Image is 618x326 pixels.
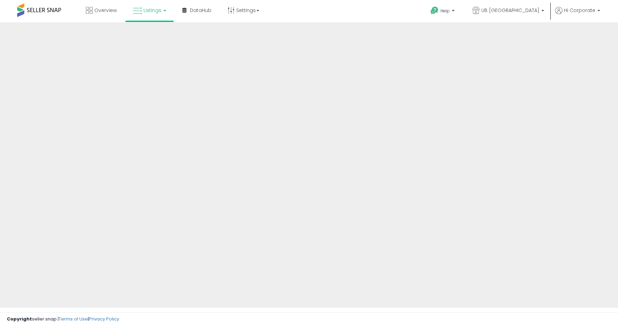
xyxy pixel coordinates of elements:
i: Get Help [430,6,439,15]
span: Hi Corporate [564,7,595,14]
span: UB [GEOGRAPHIC_DATA] [481,7,539,14]
span: Overview [94,7,117,14]
span: DataHub [190,7,211,14]
span: Listings [144,7,161,14]
a: Help [425,1,461,22]
a: Hi Corporate [555,7,600,22]
span: Help [440,8,450,14]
